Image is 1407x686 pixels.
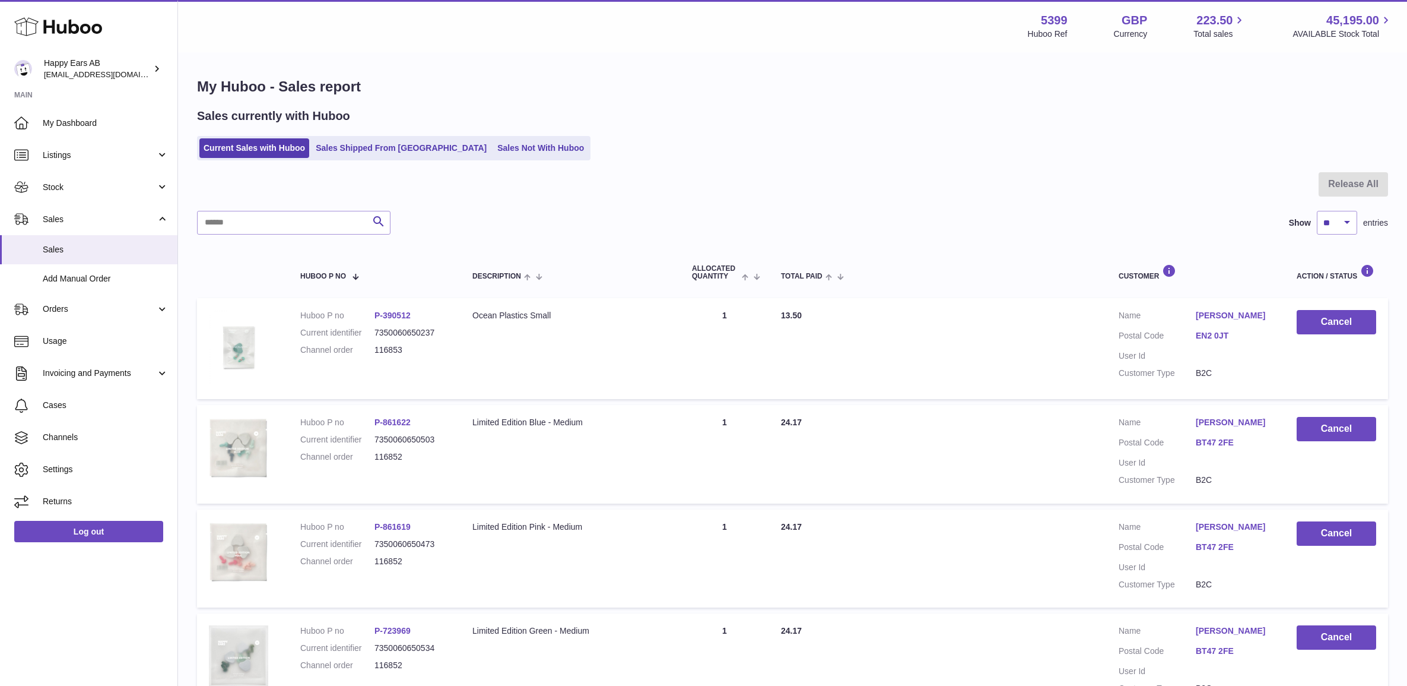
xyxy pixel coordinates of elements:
a: Sales Not With Huboo [493,138,588,158]
dd: 116852 [374,660,449,671]
dt: Current identifier [300,327,374,339]
td: 1 [680,298,769,399]
a: BT47 2FE [1196,646,1273,657]
a: P-723969 [374,626,411,636]
span: Sales [43,214,156,225]
span: Invoicing and Payments [43,368,156,379]
span: Channels [43,432,169,443]
td: 1 [680,510,769,608]
span: Cases [43,400,169,411]
strong: GBP [1122,12,1147,29]
dt: Postal Code [1119,542,1196,556]
strong: 5399 [1041,12,1068,29]
dt: Current identifier [300,539,374,550]
a: BT47 2FE [1196,437,1273,448]
a: BT47 2FE [1196,542,1273,553]
dt: Channel order [300,344,374,356]
a: P-861622 [374,418,411,427]
dt: Huboo P no [300,310,374,321]
span: entries [1363,217,1388,229]
div: Ocean Plastics Small [472,310,668,321]
dt: Name [1119,625,1196,640]
a: [PERSON_NAME] [1196,625,1273,637]
span: Total sales [1193,29,1246,40]
span: 24.17 [781,418,802,427]
dt: Huboo P no [300,521,374,533]
label: Show [1289,217,1311,229]
div: Happy Ears AB [44,58,151,80]
span: 45,195.00 [1326,12,1379,29]
span: Returns [43,496,169,507]
dt: Postal Code [1119,330,1196,344]
dt: Customer Type [1119,579,1196,590]
a: Current Sales with Huboo [199,138,309,158]
span: Huboo P no [300,273,346,280]
a: 45,195.00 AVAILABLE Stock Total [1292,12,1393,40]
span: Add Manual Order [43,273,169,284]
div: Huboo Ref [1028,29,1068,40]
a: Sales Shipped From [GEOGRAPHIC_DATA] [312,138,491,158]
dd: 7350060650473 [374,539,449,550]
dt: User Id [1119,457,1196,469]
dd: 116852 [374,451,449,463]
dt: Channel order [300,451,374,463]
span: ALLOCATED Quantity [692,265,739,280]
dt: User Id [1119,350,1196,362]
a: EN2 0JT [1196,330,1273,342]
span: Stock [43,182,156,193]
dt: Huboo P no [300,625,374,637]
a: P-861619 [374,522,411,532]
span: Sales [43,244,169,255]
div: Limited Edition Green - Medium [472,625,668,637]
span: 223.50 [1196,12,1233,29]
dt: Current identifier [300,643,374,654]
dd: 7350060650503 [374,434,449,445]
span: Description [472,273,521,280]
img: 53991712580656.png [209,521,268,583]
dd: B2C [1196,475,1273,486]
span: [EMAIL_ADDRESS][DOMAIN_NAME] [44,69,174,79]
img: internalAdmin-5399@internal.huboo.com [14,60,32,78]
h2: Sales currently with Huboo [197,108,350,124]
button: Cancel [1297,521,1376,546]
a: [PERSON_NAME] [1196,417,1273,428]
dt: Current identifier [300,434,374,445]
dd: B2C [1196,368,1273,379]
span: 24.17 [781,522,802,532]
dt: Postal Code [1119,437,1196,451]
span: 13.50 [781,311,802,320]
dd: 116853 [374,344,449,356]
dd: 7350060650237 [374,327,449,339]
dt: User Id [1119,562,1196,573]
span: Orders [43,304,156,315]
button: Cancel [1297,417,1376,441]
dt: Name [1119,521,1196,536]
a: P-390512 [374,311,411,320]
dt: Name [1119,417,1196,431]
div: Customer [1119,264,1273,280]
div: Limited Edition Blue - Medium [472,417,668,428]
span: Total paid [781,273,822,280]
img: 53991642634677.jpg [209,310,268,384]
span: 24.17 [781,626,802,636]
h1: My Huboo - Sales report [197,77,1388,96]
div: Currency [1114,29,1148,40]
a: [PERSON_NAME] [1196,521,1273,533]
img: 53991712580499.png [209,417,268,479]
dt: Huboo P no [300,417,374,428]
span: My Dashboard [43,118,169,129]
span: AVAILABLE Stock Total [1292,29,1393,40]
dt: Customer Type [1119,368,1196,379]
dt: Customer Type [1119,475,1196,486]
span: Listings [43,150,156,161]
span: Settings [43,464,169,475]
a: Log out [14,521,163,542]
dt: Channel order [300,556,374,567]
dt: Name [1119,310,1196,324]
button: Cancel [1297,625,1376,650]
div: Limited Edition Pink - Medium [472,521,668,533]
a: [PERSON_NAME] [1196,310,1273,321]
dd: 116852 [374,556,449,567]
dt: User Id [1119,666,1196,677]
button: Cancel [1297,310,1376,334]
